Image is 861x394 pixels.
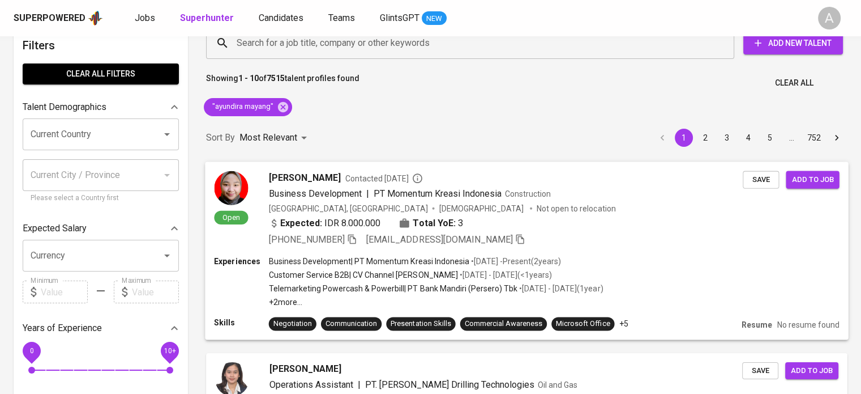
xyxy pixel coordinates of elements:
button: Save [743,171,779,188]
div: Talent Demographics [23,96,179,118]
p: • [DATE] - [DATE] ( <1 years ) [458,269,552,281]
div: Negotiation [273,319,312,329]
span: Add to job [791,365,833,378]
p: Experiences [214,256,268,267]
a: Open[PERSON_NAME]Contacted [DATE]Business Development|PT Momentum Kreasi IndonesiaConstruction[GE... [206,162,847,340]
span: [PERSON_NAME] [269,362,341,376]
p: Most Relevant [239,131,297,145]
span: Add to job [791,173,833,186]
b: Total YoE: [413,216,455,230]
span: "ayundira mayang" [204,101,280,112]
b: Superhunter [180,12,234,23]
span: NEW [422,13,447,24]
p: Please select a Country first [31,193,171,204]
nav: pagination navigation [652,129,847,147]
span: Teams [328,12,355,23]
div: Microsoft Office [556,319,610,329]
p: • [DATE] - [DATE] ( 1 year ) [517,283,603,294]
button: Add to job [785,362,838,380]
div: … [782,132,800,143]
button: Go to page 2 [696,129,714,147]
p: Business Development | PT Momentum Kreasi Indonesia [269,256,469,267]
button: Go to page 752 [804,129,824,147]
span: GlintsGPT [380,12,419,23]
span: Save [748,173,773,186]
button: Go to next page [828,129,846,147]
span: Construction [505,189,551,198]
b: 7515 [267,74,285,83]
span: Candidates [259,12,303,23]
a: Superpoweredapp logo [14,10,103,27]
p: Sort By [206,131,235,145]
button: Add New Talent [743,32,843,54]
button: Save [742,362,778,380]
button: Go to page 3 [718,129,736,147]
svg: By Jakarta recruiter [412,172,423,184]
span: [PERSON_NAME] [269,171,341,184]
div: Years of Experience [23,317,179,340]
div: [GEOGRAPHIC_DATA], [GEOGRAPHIC_DATA] [269,202,428,214]
span: Open [218,212,245,222]
div: Expected Salary [23,217,179,240]
span: 10+ [164,347,175,355]
div: "ayundira mayang" [204,98,292,116]
b: Expected: [280,216,322,230]
span: | [366,187,369,200]
span: Contacted [DATE] [345,172,423,184]
button: Open [159,126,175,142]
span: Oil and Gas [538,380,577,389]
p: Not open to relocation [537,202,615,214]
span: PT Momentum Kreasi Indonesia [374,188,502,198]
a: Superhunter [180,11,236,26]
span: Jobs [135,12,155,23]
span: Operations Assistant [269,379,353,390]
p: +2 more ... [269,296,603,308]
span: PT. [PERSON_NAME] Drilling Technologies [365,379,534,390]
span: | [358,378,361,392]
button: Go to page 4 [739,129,757,147]
div: Most Relevant [239,128,311,149]
a: Teams [328,11,357,26]
p: Telemarketing Powercash & Powerbill | PT Bank Mandiri (Persero) Tbk [269,283,517,294]
img: app logo [88,10,103,27]
p: No resume found [777,319,839,331]
div: Superpowered [14,12,85,25]
span: Clear All [775,76,813,90]
button: page 1 [675,129,693,147]
p: Resume [742,319,772,331]
button: Add to job [786,171,839,188]
span: Business Development [269,188,362,198]
div: Commercial Awareness [465,319,542,329]
span: [EMAIL_ADDRESS][DOMAIN_NAME] [366,234,513,244]
p: Customer Service B2B | CV Channel [PERSON_NAME] [269,269,458,281]
span: 3 [458,216,463,230]
a: Jobs [135,11,157,26]
b: 1 - 10 [238,74,259,83]
p: Years of Experience [23,321,102,335]
span: [PHONE_NUMBER] [269,234,345,244]
input: Value [132,281,179,303]
p: Talent Demographics [23,100,106,114]
p: • [DATE] - Present ( 2 years ) [469,256,561,267]
button: Clear All [770,73,818,94]
p: +5 [619,318,628,329]
button: Go to page 5 [761,129,779,147]
button: Open [159,248,175,264]
span: [DEMOGRAPHIC_DATA] [439,202,525,214]
span: Save [748,365,773,378]
input: Value [41,281,88,303]
p: Skills [214,317,268,328]
h6: Filters [23,36,179,54]
p: Expected Salary [23,222,87,235]
span: Add New Talent [752,36,834,50]
div: Communication [325,319,377,329]
div: A [818,7,841,29]
img: 36df541b547eb34b2a69d994197f3ce0.jpeg [214,171,248,205]
button: Clear All filters [23,63,179,84]
span: Clear All filters [32,67,170,81]
span: 0 [29,347,33,355]
div: Presentation Skills [391,319,451,329]
a: Candidates [259,11,306,26]
p: Showing of talent profiles found [206,73,359,94]
div: IDR 8.000.000 [269,216,381,230]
